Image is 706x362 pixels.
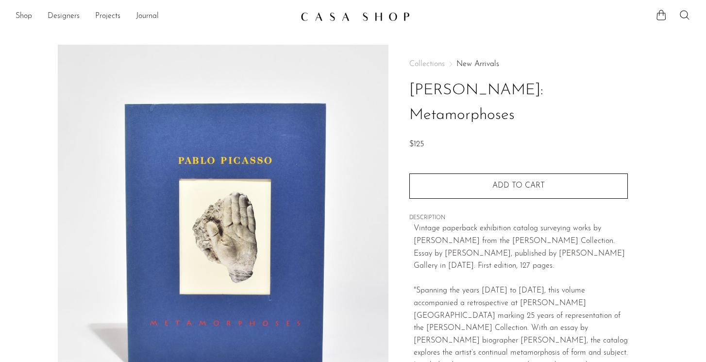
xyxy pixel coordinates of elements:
span: $125 [409,140,424,148]
h1: [PERSON_NAME]: Metamorphoses [409,78,628,128]
span: Collections [409,60,445,68]
button: Add to cart [409,173,628,199]
a: New Arrivals [456,60,499,68]
a: Shop [16,10,32,23]
a: Journal [136,10,159,23]
a: Designers [48,10,80,23]
ul: NEW HEADER MENU [16,8,293,25]
nav: Breadcrumbs [409,60,628,68]
a: Projects [95,10,120,23]
span: Add to cart [492,182,545,190]
nav: Desktop navigation [16,8,293,25]
span: DESCRIPTION [409,214,628,223]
